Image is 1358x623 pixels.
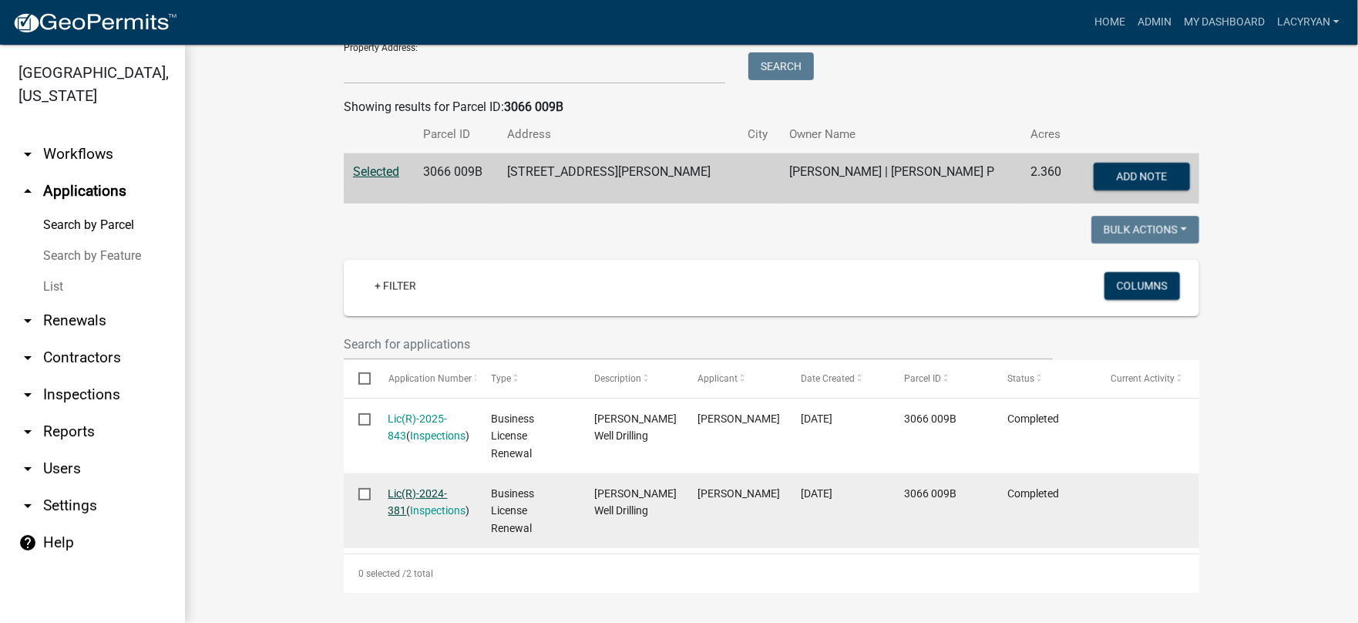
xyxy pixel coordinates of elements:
span: 02/07/2024 [801,487,832,500]
span: 01/03/2025 [801,413,832,425]
div: 2 total [344,554,1199,593]
span: Add Note [1116,170,1167,183]
a: + Filter [362,272,429,300]
datatable-header-cell: Current Activity [1096,360,1199,397]
span: McClure Well Drilling [594,413,677,443]
button: Search [748,52,814,80]
td: [STREET_ADDRESS][PERSON_NAME] [498,153,738,204]
a: Inspections [411,504,466,517]
td: 3066 009B [414,153,498,204]
a: lacyryan [1271,8,1346,37]
datatable-header-cell: Application Number [373,360,476,397]
a: Inspections [411,429,466,442]
span: Parcel ID [904,373,941,384]
span: Date Created [801,373,855,384]
button: Columns [1104,272,1180,300]
a: My Dashboard [1178,8,1271,37]
span: Business License Renewal [492,413,535,460]
td: 2.360 [1022,153,1075,204]
datatable-header-cell: Select [344,360,373,397]
td: [PERSON_NAME] | [PERSON_NAME] P [780,153,1022,204]
div: ( ) [388,410,462,446]
i: arrow_drop_down [18,423,37,441]
a: Selected [353,164,399,179]
a: Admin [1131,8,1178,37]
a: Lic(R)-2025-843 [388,413,448,443]
span: 3066 009B [904,413,956,425]
th: Acres [1022,116,1075,153]
span: Applicant [697,373,738,384]
div: ( ) [388,485,462,520]
span: 0 selected / [358,568,406,579]
datatable-header-cell: Description [580,360,683,397]
button: Add Note [1094,163,1190,190]
datatable-header-cell: Type [476,360,580,397]
a: Home [1088,8,1131,37]
datatable-header-cell: Date Created [786,360,889,397]
datatable-header-cell: Parcel ID [889,360,993,397]
i: arrow_drop_down [18,349,37,367]
span: McClure Well Drilling [594,487,677,517]
span: 3066 009B [904,487,956,500]
i: arrow_drop_down [18,145,37,163]
input: Search for applications [344,328,1053,360]
span: Type [492,373,512,384]
span: Greg McClure [697,487,780,500]
i: arrow_drop_down [18,311,37,330]
th: Parcel ID [414,116,498,153]
button: Bulk Actions [1091,216,1199,244]
i: help [18,534,37,552]
div: Showing results for Parcel ID: [344,98,1199,116]
i: arrow_drop_down [18,386,37,404]
i: arrow_drop_up [18,182,37,200]
span: Description [594,373,641,384]
i: arrow_drop_down [18,460,37,478]
span: Business License Renewal [492,487,535,535]
th: Address [498,116,738,153]
span: Completed [1007,487,1059,500]
i: arrow_drop_down [18,497,37,515]
th: City [738,116,780,153]
span: Current Activity [1111,373,1175,384]
span: Application Number [388,373,472,384]
span: Completed [1007,413,1059,425]
span: Greg McClure [697,413,780,425]
datatable-header-cell: Applicant [683,360,786,397]
th: Owner Name [780,116,1022,153]
a: Lic(R)-2024-381 [388,487,448,517]
strong: 3066 009B [504,99,563,114]
span: Status [1007,373,1034,384]
datatable-header-cell: Status [993,360,1096,397]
